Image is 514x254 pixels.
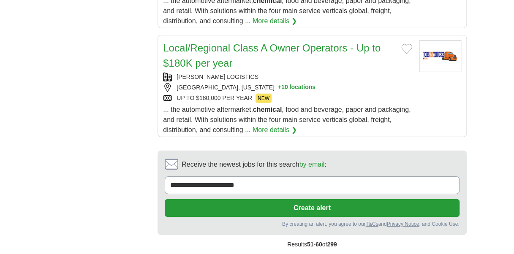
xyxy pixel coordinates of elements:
[165,199,459,217] button: Create alert
[278,83,315,92] button: +10 locations
[163,94,412,103] div: UP TO $180,000 PER YEAR
[256,94,272,103] span: NEW
[253,16,297,26] a: More details ❯
[386,221,419,227] a: Privacy Notice
[163,83,412,92] div: [GEOGRAPHIC_DATA], [US_STATE]
[299,161,325,168] a: by email
[163,106,411,133] span: ... the automotive aftermarket, , food and beverage, paper and packaging, and retail. With soluti...
[307,241,322,248] span: 51-60
[177,73,258,80] a: [PERSON_NAME] LOGISTICS
[327,241,337,248] span: 299
[163,42,381,69] a: Local/Regional Class A Owner Operators - Up to $180K per year
[401,44,412,54] button: Add to favorite jobs
[365,221,378,227] a: T&Cs
[278,83,281,92] span: +
[158,235,466,254] div: Results of
[419,41,461,72] img: Dunavant Logistics logo
[253,106,282,113] strong: chemical
[253,125,297,135] a: More details ❯
[182,159,326,170] span: Receive the newest jobs for this search :
[165,220,459,228] div: By creating an alert, you agree to our and , and Cookie Use.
